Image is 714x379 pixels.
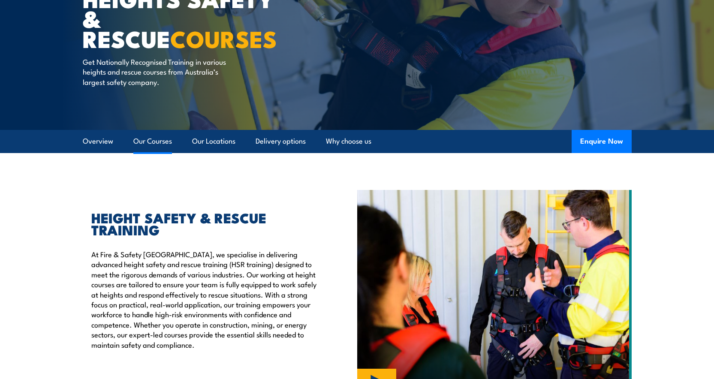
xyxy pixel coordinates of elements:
a: Our Locations [192,130,235,153]
p: Get Nationally Recognised Training in various heights and rescue courses from Australia’s largest... [83,57,239,87]
strong: COURSES [170,20,277,56]
a: Delivery options [256,130,306,153]
h2: HEIGHT SAFETY & RESCUE TRAINING [91,211,318,235]
a: Why choose us [326,130,371,153]
a: Overview [83,130,113,153]
p: At Fire & Safety [GEOGRAPHIC_DATA], we specialise in delivering advanced height safety and rescue... [91,249,318,349]
button: Enquire Now [572,130,632,153]
a: Our Courses [133,130,172,153]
